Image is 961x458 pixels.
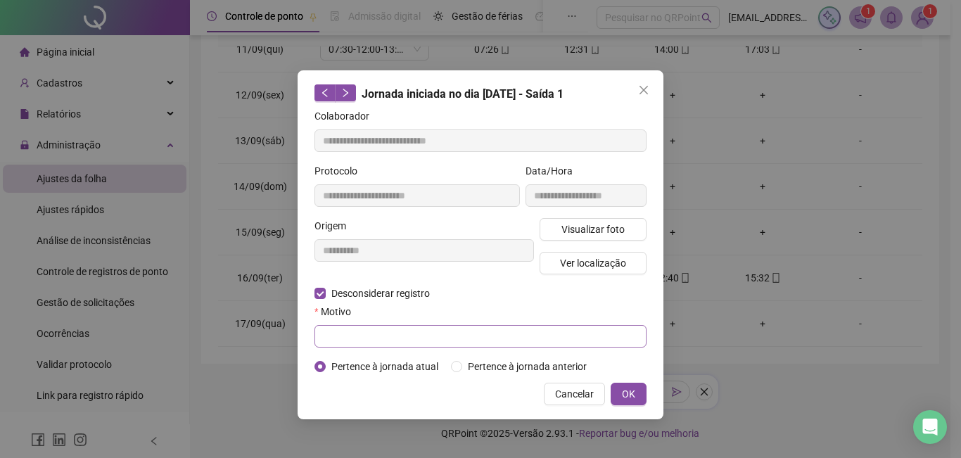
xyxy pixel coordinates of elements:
span: Visualizar foto [561,222,625,237]
button: Cancelar [544,383,605,405]
div: Jornada iniciada no dia [DATE] - Saída 1 [314,84,647,103]
label: Protocolo [314,163,367,179]
label: Origem [314,218,355,234]
span: Cancelar [555,386,594,402]
span: right [341,88,350,98]
label: Data/Hora [526,163,582,179]
span: close [638,84,649,96]
label: Colaborador [314,108,378,124]
button: Ver localização [540,252,647,274]
button: OK [611,383,647,405]
span: Desconsiderar registro [326,286,435,301]
span: left [320,88,330,98]
span: OK [622,386,635,402]
button: right [335,84,356,101]
label: Motivo [314,304,360,319]
span: Pertence à jornada atual [326,359,444,374]
div: Open Intercom Messenger [913,410,947,444]
button: Close [632,79,655,101]
span: Ver localização [560,255,626,271]
span: Pertence à jornada anterior [462,359,592,374]
button: left [314,84,336,101]
button: Visualizar foto [540,218,647,241]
